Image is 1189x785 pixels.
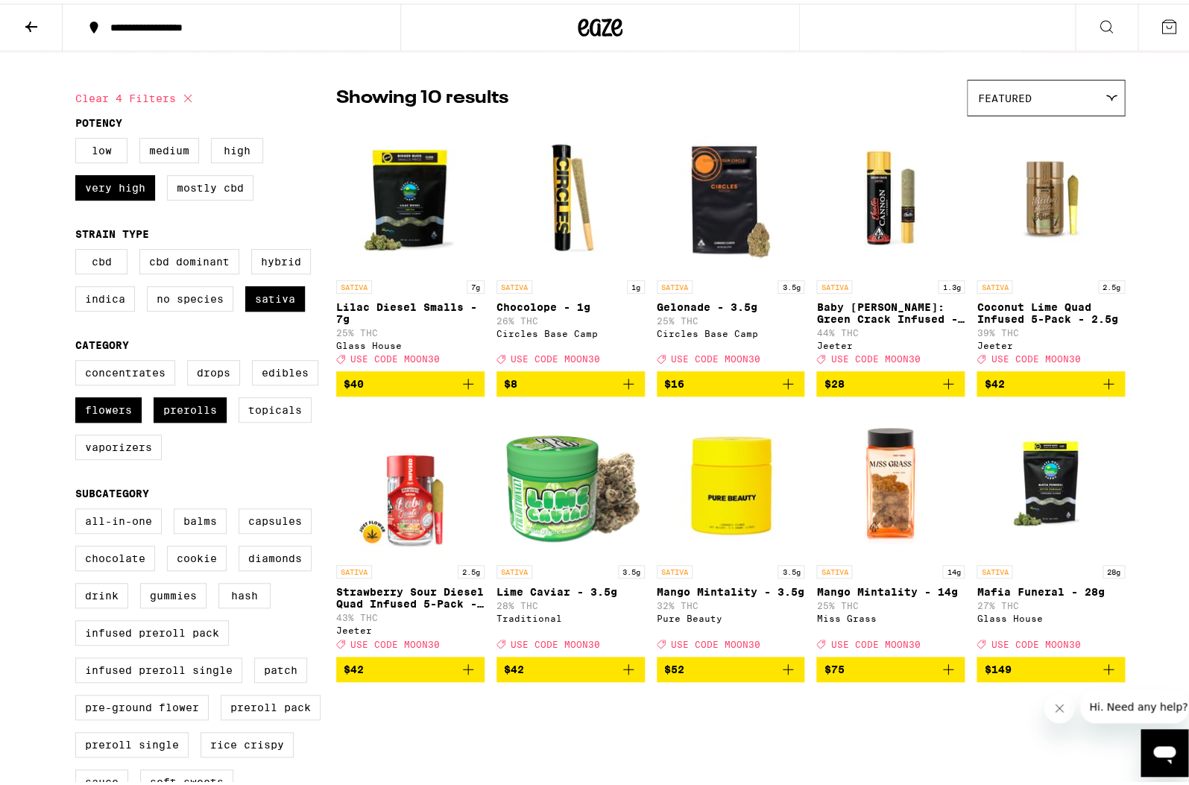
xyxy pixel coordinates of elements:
span: USE CODE MOON30 [830,350,920,360]
p: 28% THC [496,597,645,607]
iframe: Close message [1044,690,1074,719]
label: Rice Crispy [201,728,294,754]
label: CBD [75,245,127,271]
p: 3.5g [778,561,804,575]
a: Open page for Chocolope - 1g from Circles Base Camp [496,120,645,368]
label: Hash [218,579,271,605]
div: Glass House [977,610,1125,620]
legend: Category [75,335,129,347]
label: All-In-One [75,505,162,530]
label: Infused Preroll Pack [75,617,229,642]
a: Open page for Lilac Diesel Smalls - 7g from Glass House [336,120,485,368]
span: $8 [504,374,517,386]
span: $42 [504,660,524,672]
img: Glass House - Mafia Funeral - 28g [977,405,1125,554]
a: Open page for Gelonade - 3.5g from Circles Base Camp [657,120,805,368]
span: USE CODE MOON30 [830,636,920,646]
label: Preroll Single [75,728,189,754]
a: Open page for Strawberry Sour Diesel Quad Infused 5-Pack - 2.5g from Jeeter [336,405,485,652]
button: Add to bag [977,368,1125,393]
label: Capsules [239,505,312,530]
p: 26% THC [496,312,645,322]
label: Chocolate [75,542,155,567]
p: Lilac Diesel Smalls - 7g [336,297,485,321]
button: Add to bag [336,368,485,393]
div: Miss Grass [816,610,965,620]
span: Featured [978,89,1032,101]
p: Chocolope - 1g [496,297,645,309]
p: 2.5g [1098,277,1125,290]
label: Indica [75,283,135,308]
button: Add to bag [816,368,965,393]
p: SATIVA [657,561,693,575]
p: 3.5g [778,277,804,290]
button: Add to bag [496,368,645,393]
label: Very High [75,171,155,197]
p: 27% THC [977,597,1125,607]
label: No Species [147,283,233,308]
legend: Strain Type [75,224,149,236]
p: 25% THC [816,597,965,607]
label: Edibles [252,356,318,382]
label: Balms [174,505,227,530]
p: 44% THC [816,324,965,334]
p: Mango Mintality - 14g [816,582,965,594]
p: SATIVA [336,561,372,575]
img: Miss Grass - Mango Mintality - 14g [816,405,965,554]
img: Circles Base Camp - Gelonade - 3.5g [657,120,805,269]
label: Topicals [239,394,312,419]
label: Vaporizers [75,431,162,456]
div: Jeeter [816,337,965,347]
span: USE CODE MOON30 [991,636,1080,646]
iframe: Button to launch messaging window [1141,725,1188,773]
button: Add to bag [657,653,805,678]
div: Jeeter [336,622,485,631]
p: 3.5g [618,561,645,575]
span: $28 [824,374,844,386]
legend: Subcategory [75,484,149,496]
div: Circles Base Camp [496,325,645,335]
button: Add to bag [816,653,965,678]
a: Open page for Mango Mintality - 14g from Miss Grass [816,405,965,652]
p: 32% THC [657,597,805,607]
label: Diamonds [239,542,312,567]
p: 7g [467,277,485,290]
p: SATIVA [977,561,1012,575]
p: Mafia Funeral - 28g [977,582,1125,594]
label: Concentrates [75,356,175,382]
p: Coconut Lime Quad Infused 5-Pack - 2.5g [977,297,1125,321]
span: $16 [664,374,684,386]
img: Jeeter - Strawberry Sour Diesel Quad Infused 5-Pack - 2.5g [336,405,485,554]
span: USE CODE MOON30 [991,350,1080,360]
div: Pure Beauty [657,610,805,620]
label: Preroll Pack [221,691,321,716]
span: $42 [344,660,364,672]
img: Pure Beauty - Mango Mintality - 3.5g [657,405,805,554]
span: USE CODE MOON30 [350,636,440,646]
p: 39% THC [977,324,1125,334]
label: Gummies [140,579,206,605]
span: $52 [664,660,684,672]
p: 1.3g [938,277,965,290]
label: Hybrid [251,245,311,271]
span: USE CODE MOON30 [511,350,600,360]
img: Glass House - Lilac Diesel Smalls - 7g [336,120,485,269]
span: $149 [984,660,1011,672]
span: USE CODE MOON30 [671,350,760,360]
label: Low [75,134,127,160]
p: Showing 10 results [336,82,508,107]
label: Drink [75,579,128,605]
a: Open page for Lime Caviar - 3.5g from Traditional [496,405,645,652]
legend: Potency [75,113,122,125]
p: Gelonade - 3.5g [657,297,805,309]
img: Jeeter - Baby Cannon: Green Crack Infused - 1.3g [816,120,965,269]
span: USE CODE MOON30 [350,350,440,360]
div: Traditional [496,610,645,620]
a: Open page for Coconut Lime Quad Infused 5-Pack - 2.5g from Jeeter [977,120,1125,368]
p: SATIVA [657,277,693,290]
p: Baby [PERSON_NAME]: Green Crack Infused - 1.3g [816,297,965,321]
div: Circles Base Camp [657,325,805,335]
p: 25% THC [336,324,485,334]
img: Traditional - Lime Caviar - 3.5g [496,405,645,554]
